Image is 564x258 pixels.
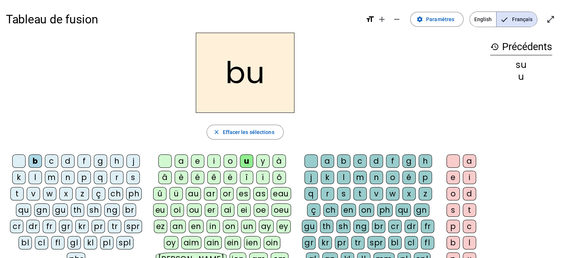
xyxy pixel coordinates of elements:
[71,203,84,217] div: th
[222,128,274,137] span: Effacer les sélections
[171,203,184,217] div: oi
[225,236,241,249] div: ein
[108,220,121,233] div: tr
[372,220,385,233] div: br
[221,203,234,217] div: ai
[84,236,97,249] div: kl
[463,220,476,233] div: c
[67,236,81,249] div: gl
[446,187,460,200] div: o
[110,154,123,168] div: h
[207,154,221,168] div: i
[110,171,123,184] div: r
[204,236,222,249] div: ain
[45,154,58,168] div: c
[377,203,393,217] div: ph
[59,220,72,233] div: gr
[61,154,75,168] div: d
[402,187,416,200] div: x
[256,154,270,168] div: y
[43,187,56,200] div: w
[388,220,402,233] div: cr
[10,220,23,233] div: cr
[421,220,434,233] div: fr
[27,187,40,200] div: v
[92,187,105,200] div: ç
[336,220,350,233] div: sh
[405,236,418,249] div: cl
[207,171,221,184] div: ê
[370,171,383,184] div: n
[277,220,291,233] div: ey
[29,154,42,168] div: b
[446,203,460,217] div: s
[370,187,383,200] div: v
[154,220,167,233] div: ez
[108,187,123,200] div: ch
[26,220,40,233] div: dr
[463,187,476,200] div: d
[463,154,476,168] div: a
[370,154,383,168] div: d
[419,154,432,168] div: h
[191,171,204,184] div: é
[463,203,476,217] div: t
[353,154,367,168] div: c
[497,12,537,27] span: Français
[446,171,460,184] div: e
[388,236,402,249] div: bl
[410,12,464,27] button: Paramètres
[213,129,220,135] mat-icon: close
[377,15,386,24] mat-icon: add
[375,12,389,27] button: Augmenter la taille de la police
[419,187,432,200] div: z
[51,236,65,249] div: fl
[158,171,172,184] div: â
[205,203,218,217] div: er
[490,39,552,55] h3: Précédents
[321,187,334,200] div: r
[302,220,317,233] div: gu
[207,125,283,140] button: Effacer les sélections
[170,220,186,233] div: an
[123,203,136,217] div: br
[367,236,385,249] div: spr
[153,203,168,217] div: eu
[254,203,268,217] div: oe
[304,171,318,184] div: j
[359,203,374,217] div: on
[490,61,552,69] div: su
[186,187,201,200] div: au
[241,220,256,233] div: un
[94,171,107,184] div: q
[490,72,552,81] div: u
[94,154,107,168] div: g
[35,236,48,249] div: cl
[426,15,454,24] span: Paramètres
[414,203,429,217] div: gn
[76,187,89,200] div: z
[43,220,56,233] div: fr
[126,171,140,184] div: s
[100,236,113,249] div: pl
[419,171,432,184] div: p
[319,236,332,249] div: kr
[253,187,268,200] div: as
[204,187,217,200] div: ar
[389,12,404,27] button: Diminuer la taille de la police
[546,15,555,24] mat-icon: open_in_full
[237,187,250,200] div: es
[320,220,333,233] div: th
[353,187,367,200] div: t
[244,236,261,249] div: ien
[386,154,399,168] div: f
[335,236,348,249] div: pr
[366,15,375,24] mat-icon: format_size
[77,154,91,168] div: f
[189,220,204,233] div: en
[256,171,270,184] div: ï
[124,220,142,233] div: spr
[12,171,26,184] div: k
[337,154,350,168] div: b
[264,236,281,249] div: oin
